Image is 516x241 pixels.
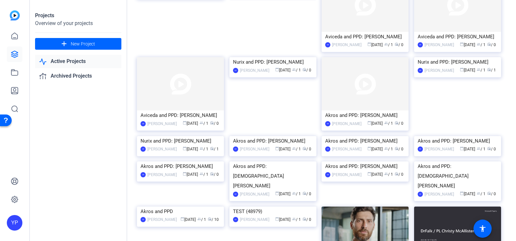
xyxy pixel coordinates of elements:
[460,68,475,72] span: [DATE]
[395,172,399,176] span: radio
[332,42,362,48] div: [PERSON_NAME]
[183,121,187,125] span: calendar_today
[183,147,198,151] span: [DATE]
[325,161,405,171] div: Akros and PPD: [PERSON_NAME]
[418,161,498,191] div: Akros and PPD: [DEMOGRAPHIC_DATA][PERSON_NAME]
[183,146,187,150] span: calendar_today
[487,146,491,150] span: radio
[477,42,481,46] span: group
[233,207,313,216] div: TEST (48979)
[460,146,464,150] span: calendar_today
[367,42,371,46] span: calendar_today
[147,146,177,152] div: [PERSON_NAME]
[210,121,214,125] span: radio
[479,225,486,233] mat-icon: accessibility
[275,191,279,195] span: calendar_today
[418,146,423,152] div: YP
[71,41,95,47] span: New Project
[302,68,311,72] span: / 0
[487,68,491,71] span: radio
[292,147,301,151] span: / 1
[240,146,269,152] div: [PERSON_NAME]
[487,147,496,151] span: / 0
[35,70,121,83] a: Archived Projects
[325,172,330,177] div: YP
[367,121,383,126] span: [DATE]
[200,146,203,150] span: group
[10,10,20,20] img: blue-gradient.svg
[395,43,403,47] span: / 0
[325,110,405,120] div: Akros and PPD: [PERSON_NAME]
[275,192,290,196] span: [DATE]
[141,161,220,171] div: Akros and PPD: [PERSON_NAME]
[208,217,212,221] span: radio
[35,38,121,50] button: New Project
[384,43,393,47] span: / 1
[147,216,177,223] div: [PERSON_NAME]
[292,68,296,71] span: group
[200,172,208,177] span: / 1
[460,43,475,47] span: [DATE]
[233,136,313,146] div: Akros and PPD: [PERSON_NAME]
[302,147,311,151] span: / 0
[200,147,208,151] span: / 1
[292,192,301,196] span: / 1
[302,217,311,222] span: / 0
[395,42,399,46] span: radio
[395,172,403,177] span: / 0
[367,172,383,177] span: [DATE]
[233,192,238,197] div: YP
[460,192,475,196] span: [DATE]
[141,110,220,120] div: Aviceda and PPD: [PERSON_NAME]
[367,172,371,176] span: calendar_today
[275,147,290,151] span: [DATE]
[197,217,206,222] span: / 1
[302,192,311,196] span: / 0
[275,217,290,222] span: [DATE]
[233,57,313,67] div: Nurix and PPD: [PERSON_NAME]
[418,42,423,47] div: YP
[424,67,454,74] div: [PERSON_NAME]
[141,207,220,216] div: Akros and PPD
[460,42,464,46] span: calendar_today
[183,172,198,177] span: [DATE]
[325,121,330,126] div: YP
[292,217,296,221] span: group
[418,57,498,67] div: Nurix and PPD: [PERSON_NAME]
[210,172,219,177] span: / 0
[233,146,238,152] div: YP
[424,146,454,152] div: [PERSON_NAME]
[477,192,485,196] span: / 1
[147,171,177,178] div: [PERSON_NAME]
[325,146,330,152] div: YP
[233,161,313,191] div: Akros and PPD: [DEMOGRAPHIC_DATA][PERSON_NAME]
[240,216,269,223] div: [PERSON_NAME]
[275,68,279,71] span: calendar_today
[292,217,301,222] span: / 1
[292,146,296,150] span: group
[60,40,68,48] mat-icon: add
[325,136,405,146] div: Akros and PPD: [PERSON_NAME]
[384,146,388,150] span: group
[183,121,198,126] span: [DATE]
[292,68,301,72] span: / 1
[210,146,214,150] span: radio
[197,217,201,221] span: group
[487,192,496,196] span: / 0
[183,172,187,176] span: calendar_today
[302,68,306,71] span: radio
[275,217,279,221] span: calendar_today
[477,191,481,195] span: group
[325,42,330,47] div: YP
[302,191,306,195] span: radio
[384,121,393,126] span: / 1
[200,121,203,125] span: group
[180,217,184,221] span: calendar_today
[7,215,22,231] div: YP
[487,68,496,72] span: / 1
[302,146,306,150] span: radio
[418,136,498,146] div: Akros and PPD: [PERSON_NAME]
[141,217,146,222] div: YP
[384,147,393,151] span: / 1
[477,43,485,47] span: / 1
